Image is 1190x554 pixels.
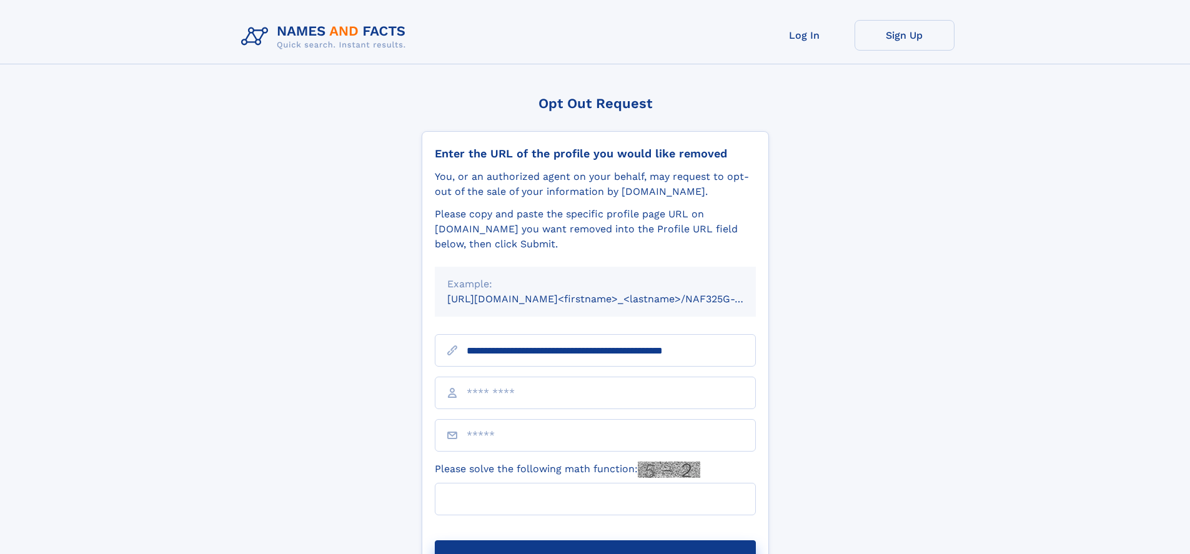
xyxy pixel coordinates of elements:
[435,207,756,252] div: Please copy and paste the specific profile page URL on [DOMAIN_NAME] you want removed into the Pr...
[435,169,756,199] div: You, or an authorized agent on your behalf, may request to opt-out of the sale of your informatio...
[422,96,769,111] div: Opt Out Request
[236,20,416,54] img: Logo Names and Facts
[435,147,756,161] div: Enter the URL of the profile you would like removed
[435,462,700,478] label: Please solve the following math function:
[447,277,743,292] div: Example:
[855,20,954,51] a: Sign Up
[755,20,855,51] a: Log In
[447,293,780,305] small: [URL][DOMAIN_NAME]<firstname>_<lastname>/NAF325G-xxxxxxxx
